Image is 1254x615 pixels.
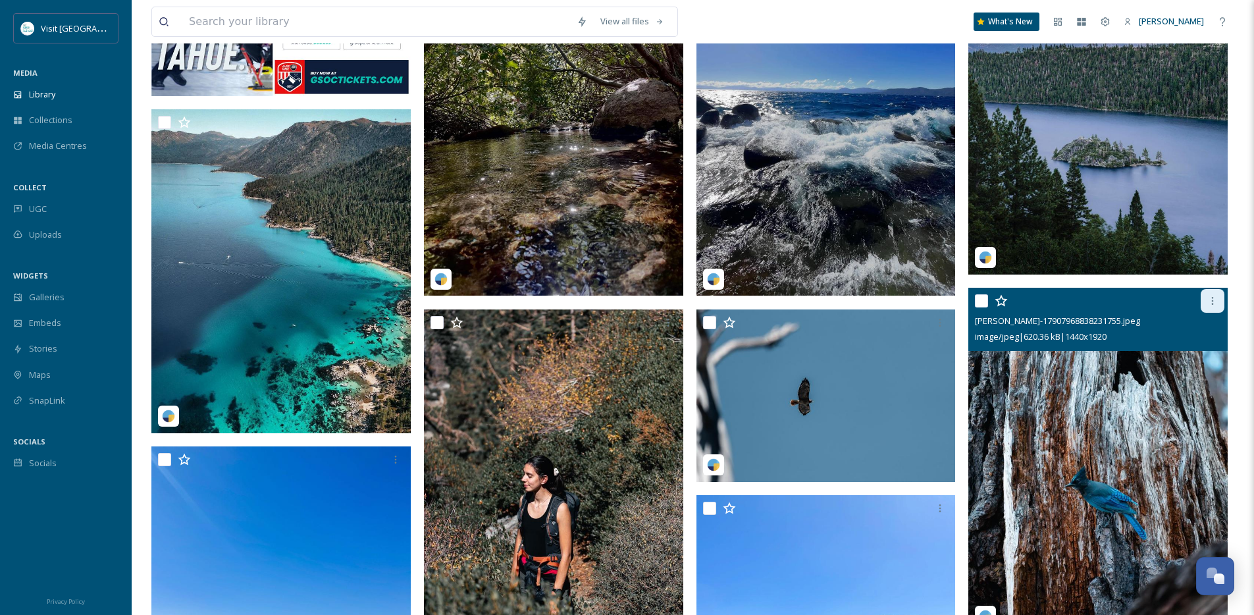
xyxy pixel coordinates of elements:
span: [PERSON_NAME]-17907968838231755.jpeg [975,315,1140,327]
img: snapsea-logo.png [979,251,992,264]
a: What's New [974,13,1039,31]
button: Open Chat [1196,557,1234,595]
span: WIDGETS [13,271,48,281]
span: COLLECT [13,182,47,192]
img: download.jpeg [21,22,34,35]
span: Maps [29,369,51,381]
span: SnapLink [29,394,65,407]
img: snapsea-logo.png [162,410,175,423]
img: snapsea-logo.png [707,273,720,286]
input: Search your library [182,7,570,36]
img: snapsea-logo.png [707,458,720,471]
img: mathias_posch-18083110079490767.jpeg [696,309,956,482]
span: [PERSON_NAME] [1139,15,1204,27]
span: MEDIA [13,68,38,78]
span: Stories [29,342,57,355]
span: Library [29,88,55,101]
span: Collections [29,114,72,126]
span: Media Centres [29,140,87,152]
span: Socials [29,457,57,469]
span: image/jpeg | 620.36 kB | 1440 x 1920 [975,331,1107,342]
span: Privacy Policy [47,597,85,606]
img: claradams_01-17953863209986395.jpeg [151,109,411,434]
span: Visit [GEOGRAPHIC_DATA] [41,22,143,34]
span: Embeds [29,317,61,329]
span: Galleries [29,291,65,304]
a: [PERSON_NAME] [1117,9,1211,34]
span: UGC [29,203,47,215]
span: Uploads [29,228,62,241]
a: Privacy Policy [47,593,85,608]
a: View all files [594,9,671,34]
span: SOCIALS [13,437,45,446]
img: snapsea-logo.png [434,273,448,286]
